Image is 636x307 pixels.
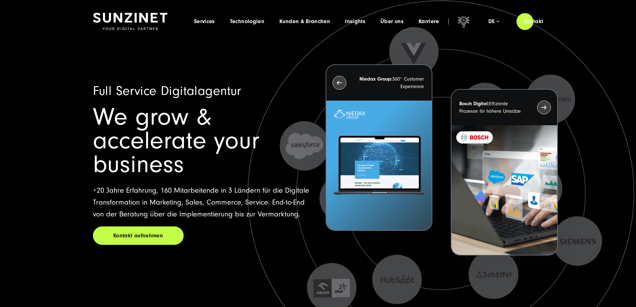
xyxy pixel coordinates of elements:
p: 360° Customer Experience [358,75,424,90]
strong: Niedax Group: [359,76,392,82]
a: Über uns [380,18,404,25]
a: Insights [345,18,365,25]
img: BOSCH - Kundeprojekt - Digital Transformation Agentur SUNZINET [451,125,557,255]
p: +20 Jahre Erfahrung, 160 Mitarbeitende in 3 Ländern für die Digitale Transformation in Marketing,... [93,185,311,220]
span: Full Service Digitalagentur [93,84,241,98]
a: Karriere [419,18,439,25]
a: Kontakt [516,12,551,30]
a: Kunden & Branchen [279,18,330,25]
a: Services [194,18,215,25]
strong: Bosch Digital: [459,101,489,106]
button: Bosch Digital:Effiziente Prozesse für höhere Umsätze BOSCH - Kundeprojekt - Digital Transformatio... [451,89,557,255]
a: Technologien [230,18,264,25]
a: Kontakt aufnehmen [93,226,184,245]
p: Effiziente Prozesse für höhere Umsätze [459,100,526,115]
img: Letztes Projekt von Niedax. Ein Laptop auf dem die Niedax Website geöffnet ist, auf blauem Hinter... [326,101,432,230]
h1: We grow & accelerate your business [93,105,311,176]
img: SUNZINET Full Service Digital Agentur [93,13,167,30]
div: de [488,18,499,25]
button: Niedax Group:360° Customer Experience Letztes Projekt von Niedax. Ein Laptop auf dem die Niedax W... [326,64,432,231]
